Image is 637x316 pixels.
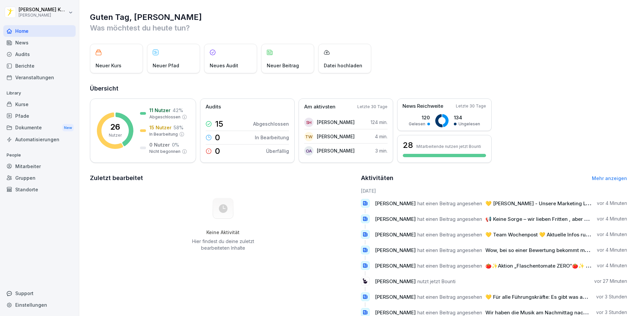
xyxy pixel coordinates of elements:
p: Neues Audit [210,62,238,69]
a: Gruppen [3,172,76,184]
p: Gelesen [409,121,425,127]
p: vor 4 Minuten [597,231,627,238]
p: Library [3,88,76,98]
p: 15 [215,120,223,128]
h2: Übersicht [90,84,627,93]
p: 26 [110,123,120,131]
span: hat einen Beitrag angesehen [417,309,482,316]
a: Einstellungen [3,299,76,311]
a: Veranstaltungen [3,72,76,83]
a: Standorte [3,184,76,195]
a: Mitarbeiter [3,160,76,172]
p: 120 [409,114,430,121]
h3: 28 [403,140,413,151]
a: Berichte [3,60,76,72]
div: Dokumente [3,122,76,134]
h6: [DATE] [361,187,627,194]
p: In Bearbeitung [149,131,178,137]
span: [PERSON_NAME] [375,278,416,284]
a: Home [3,25,76,37]
p: vor 4 Minuten [597,247,627,253]
p: vor 3 Stunden [596,309,627,316]
p: 0 % [172,141,179,148]
p: Mitarbeitende nutzen jetzt Bounti [416,144,481,149]
a: Automatisierungen [3,134,76,145]
p: 3 min. [375,147,388,154]
span: hat einen Beitrag angesehen [417,294,482,300]
p: 15 Nutzer [149,124,172,131]
p: vor 3 Stunden [596,293,627,300]
p: 124 min. [371,119,388,126]
p: Nutzer [109,132,122,138]
span: 💛 [PERSON_NAME] - Unsere Marketing Leitung 💛 [485,200,609,207]
p: vor 27 Minuten [594,278,627,284]
p: vor 4 Minuten [597,200,627,207]
p: Letzte 30 Tage [357,104,388,110]
a: Kurse [3,98,76,110]
span: [PERSON_NAME] [375,263,416,269]
span: [PERSON_NAME] [375,231,416,238]
a: Audits [3,48,76,60]
p: 58 % [174,124,183,131]
p: 0 [215,134,220,142]
div: TW [304,132,314,141]
p: [PERSON_NAME] [317,119,355,126]
p: 4 min. [375,133,388,140]
p: [PERSON_NAME] [19,13,67,18]
p: Am aktivsten [304,103,335,111]
span: [PERSON_NAME] [375,309,416,316]
span: hat einen Beitrag angesehen [417,200,482,207]
p: Letzte 30 Tage [456,103,486,109]
p: Nicht begonnen [149,149,180,155]
span: [PERSON_NAME] [375,247,416,253]
p: Neuer Pfad [153,62,179,69]
p: Neuer Kurs [96,62,121,69]
p: Abgeschlossen [253,120,289,127]
p: People [3,150,76,160]
a: DokumenteNew [3,122,76,134]
p: vor 4 Minuten [597,262,627,269]
h2: Zuletzt bearbeitet [90,173,356,183]
p: Audits [206,103,221,111]
div: Support [3,287,76,299]
span: hat einen Beitrag angesehen [417,216,482,222]
span: hat einen Beitrag angesehen [417,231,482,238]
a: Pfade [3,110,76,122]
div: New [62,124,74,132]
p: Was möchtest du heute tun? [90,23,627,33]
p: [PERSON_NAME] [317,147,355,154]
p: 42 % [173,107,183,114]
p: News Reichweite [402,102,443,110]
p: Neuer Beitrag [267,62,299,69]
span: [PERSON_NAME] [375,216,416,222]
span: hat einen Beitrag angesehen [417,247,482,253]
h2: Aktivitäten [361,173,393,183]
span: [PERSON_NAME] [375,294,416,300]
p: [PERSON_NAME] Kuschel [19,7,67,13]
span: nutzt jetzt Bounti [417,278,456,284]
span: [PERSON_NAME] [375,200,416,207]
p: 11 Nutzer [149,107,171,114]
h1: Guten Tag, [PERSON_NAME] [90,12,627,23]
p: Überfällig [266,148,289,155]
p: 134 [454,114,480,121]
span: hat einen Beitrag angesehen [417,263,482,269]
p: In Bearbeitung [255,134,289,141]
a: News [3,37,76,48]
p: [PERSON_NAME] [317,133,355,140]
div: SH [304,118,314,127]
p: Hier findest du deine zuletzt bearbeiteten Inhalte [189,238,256,251]
p: vor 4 Minuten [597,216,627,222]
